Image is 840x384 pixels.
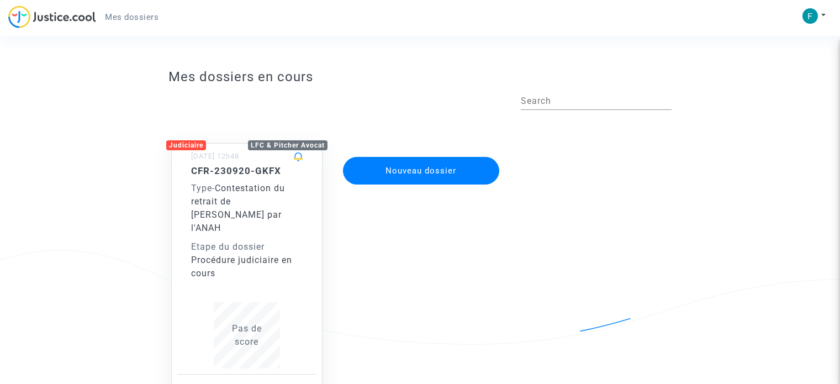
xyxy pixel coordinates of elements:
a: Mes dossiers [96,9,167,25]
img: jc-logo.svg [8,6,96,28]
small: [DATE] 12h48 [191,152,239,160]
span: Mes dossiers [105,12,159,22]
span: Type [191,183,212,193]
button: Nouveau dossier [343,157,500,185]
h5: CFR-230920-GKFX [191,165,303,176]
div: LFC & Pitcher Avocat [248,140,327,150]
span: Contestation du retrait de [PERSON_NAME] par l'ANAH [191,183,285,233]
div: Etape du dossier [191,240,303,254]
img: ACg8ocJMe5WwsLXbtk7bS-baCzTVD_s6Jlmww2e9dLkyWH1D=s96-c [802,8,818,24]
span: Pas de score [232,323,262,347]
span: - [191,183,215,193]
a: Nouveau dossier [342,150,501,160]
div: Procédure judiciaire en cours [191,254,303,280]
div: Judiciaire [166,140,206,150]
h3: Mes dossiers en cours [168,69,672,85]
